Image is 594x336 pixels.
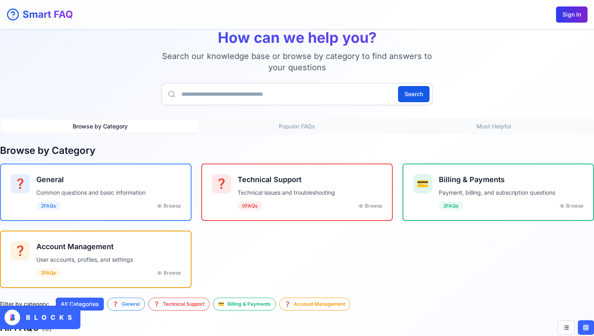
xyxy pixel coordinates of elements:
span: Browse [164,203,181,209]
button: Popular FAQs [198,120,395,133]
div: ❓ [11,241,30,260]
p: Search our knowledge base or browse by category to find answers to your questions [161,50,433,73]
span: ❓ [112,301,118,307]
h3: Account Management [36,241,181,252]
p: Payment, billing, and subscription questions [439,189,583,197]
span: ❓ [154,301,160,307]
div: ❓ [11,174,30,193]
h3: General [36,174,181,185]
button: Search [398,86,430,102]
span: Browse [365,203,382,209]
button: All Categories [56,298,104,311]
div: 2 FAQ s [439,202,463,210]
span: Browse [566,203,583,209]
button: Most Helpful [396,120,592,133]
p: User accounts, profiles, and settings [36,256,181,264]
div: 💳 [413,174,432,193]
span: ❓ [284,301,291,307]
div: ❓ [212,174,231,193]
h3: Technical Support [238,174,382,185]
span: Billing & Payments [227,301,271,307]
div: 2 FAQ s [36,202,61,210]
button: Sign In [556,6,588,23]
span: Technical Support [163,301,204,307]
span: Account Management [294,301,345,307]
button: Browse by Category [2,120,198,133]
p: Technical issues and troubleshooting [238,189,382,197]
p: Common questions and basic information [36,189,181,197]
h3: Billing & Payments [439,174,583,185]
div: 2 FAQ s [36,269,61,277]
span: General [122,301,140,307]
span: 💳 [218,301,224,307]
span: Browse [164,270,181,276]
div: 0 FAQ s [238,202,262,210]
h1: Smart FAQ [23,8,73,21]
